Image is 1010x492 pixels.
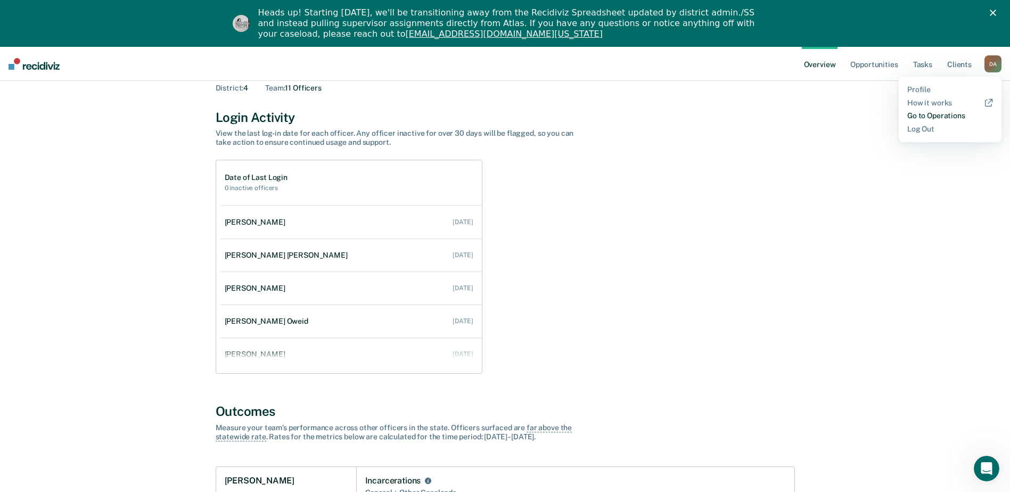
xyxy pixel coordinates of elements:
[911,47,934,81] a: Tasks
[453,284,473,292] div: [DATE]
[907,111,993,120] a: Go to Operations
[907,85,993,94] a: Profile
[365,475,421,486] div: Incarcerations
[220,273,482,304] a: [PERSON_NAME] [DATE]
[216,129,588,147] div: View the last log-in date for each officer. Any officer inactive for over 30 days will be flagged...
[907,99,993,108] a: How it works
[225,284,290,293] div: [PERSON_NAME]
[423,475,433,486] button: Incarcerations
[984,55,1001,72] div: D A
[220,339,482,370] a: [PERSON_NAME] [DATE]
[216,84,244,92] span: District :
[802,47,838,81] a: Overview
[990,10,1000,16] div: Close
[225,251,352,260] div: [PERSON_NAME] [PERSON_NAME]
[9,58,60,70] img: Recidiviz
[216,110,795,125] div: Login Activity
[225,218,290,227] div: [PERSON_NAME]
[220,207,482,237] a: [PERSON_NAME] [DATE]
[225,184,288,192] h2: 0 inactive officers
[233,15,250,32] img: Profile image for Kim
[225,317,313,326] div: [PERSON_NAME] Oweid
[453,251,473,259] div: [DATE]
[216,404,795,419] div: Outcomes
[225,350,290,359] div: [PERSON_NAME]
[984,55,1001,72] button: DA
[453,317,473,325] div: [DATE]
[907,125,993,134] a: Log Out
[225,475,294,486] h1: [PERSON_NAME]
[848,47,900,81] a: Opportunities
[405,29,602,39] a: [EMAIL_ADDRESS][DOMAIN_NAME][US_STATE]
[225,173,288,182] h1: Date of Last Login
[220,240,482,270] a: [PERSON_NAME] [PERSON_NAME] [DATE]
[945,47,974,81] a: Clients
[453,350,473,358] div: [DATE]
[216,423,572,441] span: far above the statewide rate
[216,84,249,93] div: 4
[216,423,588,441] div: Measure your team’s performance across other officer s in the state. Officer s surfaced are . Rat...
[265,84,285,92] span: Team :
[220,306,482,337] a: [PERSON_NAME] Oweid [DATE]
[453,218,473,226] div: [DATE]
[265,84,322,93] div: 11 Officers
[974,456,999,481] iframe: Intercom live chat
[258,7,761,39] div: Heads up! Starting [DATE], we'll be transitioning away from the Recidiviz Spreadsheet updated by ...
